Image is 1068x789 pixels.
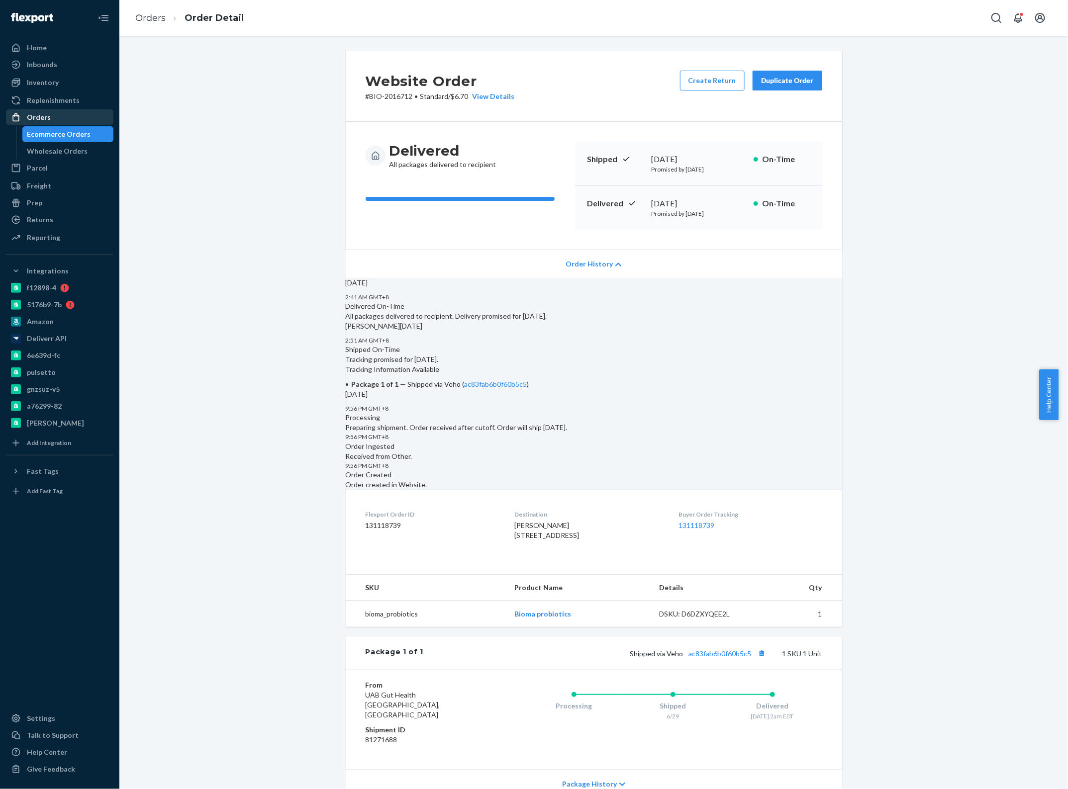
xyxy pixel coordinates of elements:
[27,283,56,293] div: f12898-4
[400,380,406,388] span: —
[6,761,113,777] button: Give Feedback
[346,433,842,441] p: 9:56 PM GMT+8
[6,263,113,279] button: Integrations
[723,701,822,711] div: Delivered
[6,178,113,194] a: Freight
[679,521,714,529] a: 131118739
[514,510,663,519] dt: Destination
[366,735,485,745] dd: 81271688
[659,609,753,619] div: DSKU: D6DZXYQEE2L
[27,181,51,191] div: Freight
[27,351,60,360] div: 6e639d-fc
[1039,369,1059,420] button: Help Center
[514,521,579,539] span: [PERSON_NAME] [STREET_ADDRESS]
[22,143,114,159] a: Wholesale Orders
[986,8,1006,28] button: Open Search Box
[346,404,842,413] p: 9:56 PM GMT+8
[346,461,842,470] p: 9:56 PM GMT+8
[27,401,62,411] div: a76299-82
[1030,8,1050,28] button: Open account menu
[27,713,55,723] div: Settings
[465,380,527,388] a: ac83fab6b0f60b5c5
[27,418,84,428] div: [PERSON_NAME]
[346,293,842,301] p: 2:41 AM GMT+8
[135,12,166,23] a: Orders
[6,57,113,73] a: Inbounds
[366,680,485,690] dt: From
[27,233,60,243] div: Reporting
[6,40,113,56] a: Home
[22,126,114,142] a: Ecommerce Orders
[423,647,822,660] div: 1 SKU 1 Unit
[652,165,746,174] p: Promised by [DATE]
[27,215,53,225] div: Returns
[27,334,67,344] div: Deliverr API
[1008,8,1028,28] button: Open notifications
[346,389,842,399] p: [DATE]
[408,380,529,388] span: Shipped via Veho ( )
[587,154,644,165] p: Shipped
[27,112,51,122] div: Orders
[27,300,62,310] div: 5176b9-7b
[6,109,113,125] a: Orders
[346,364,842,374] p: Tracking Information Available
[689,649,752,658] a: ac83fab6b0f60b5c5
[469,91,515,101] button: View Details
[6,280,113,296] a: f12898-4
[524,701,624,711] div: Processing
[366,510,498,519] dt: Flexport Order ID
[651,575,761,601] th: Details
[346,278,842,288] p: [DATE]
[27,146,88,156] div: Wholesale Orders
[6,710,113,726] a: Settings
[6,435,113,451] a: Add Integration
[346,301,842,311] div: Delivered On-Time
[6,75,113,90] a: Inventory
[762,198,810,209] p: On-Time
[756,647,769,660] button: Copy tracking number
[27,367,56,377] div: pulsetto
[6,314,113,330] a: Amazon
[6,348,113,363] a: 6e639d-fc
[761,76,814,86] div: Duplicate Order
[366,91,515,101] p: # BIO-2016712 / $6.70
[346,575,506,601] th: SKU
[27,384,60,394] div: gnzsuz-v5
[680,71,745,90] button: Create Return
[6,331,113,347] a: Deliverr API
[346,345,842,354] div: Shipped On-Time
[27,466,59,476] div: Fast Tags
[566,259,613,269] span: Order History
[6,483,113,499] a: Add Fast Tag
[27,163,48,173] div: Parcel
[630,649,769,658] span: Shipped via Veho
[366,725,485,735] dt: Shipment ID
[346,413,842,423] div: Processing
[6,463,113,479] button: Fast Tags
[6,727,113,743] a: Talk to Support
[762,154,810,165] p: On-Time
[623,712,723,720] div: 6/29
[27,95,80,105] div: Replenishments
[761,601,842,627] td: 1
[127,3,252,33] ol: breadcrumbs
[6,398,113,414] a: a76299-82
[6,230,113,246] a: Reporting
[27,129,91,139] div: Ecommerce Orders
[389,142,496,160] h3: Delivered
[346,321,842,331] p: [PERSON_NAME][DATE]
[6,744,113,760] a: Help Center
[346,470,842,480] div: Order Created
[27,747,67,757] div: Help Center
[346,301,842,321] div: All packages delivered to recipient. Delivery promised for [DATE].
[753,71,822,90] button: Duplicate Order
[346,441,842,461] div: Received from Other.
[346,336,842,345] p: 2:51 AM GMT+8
[506,575,651,601] th: Product Name
[366,521,498,530] dd: 131118739
[6,415,113,431] a: [PERSON_NAME]
[11,13,53,23] img: Flexport logo
[6,160,113,176] a: Parcel
[562,779,617,789] span: Package History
